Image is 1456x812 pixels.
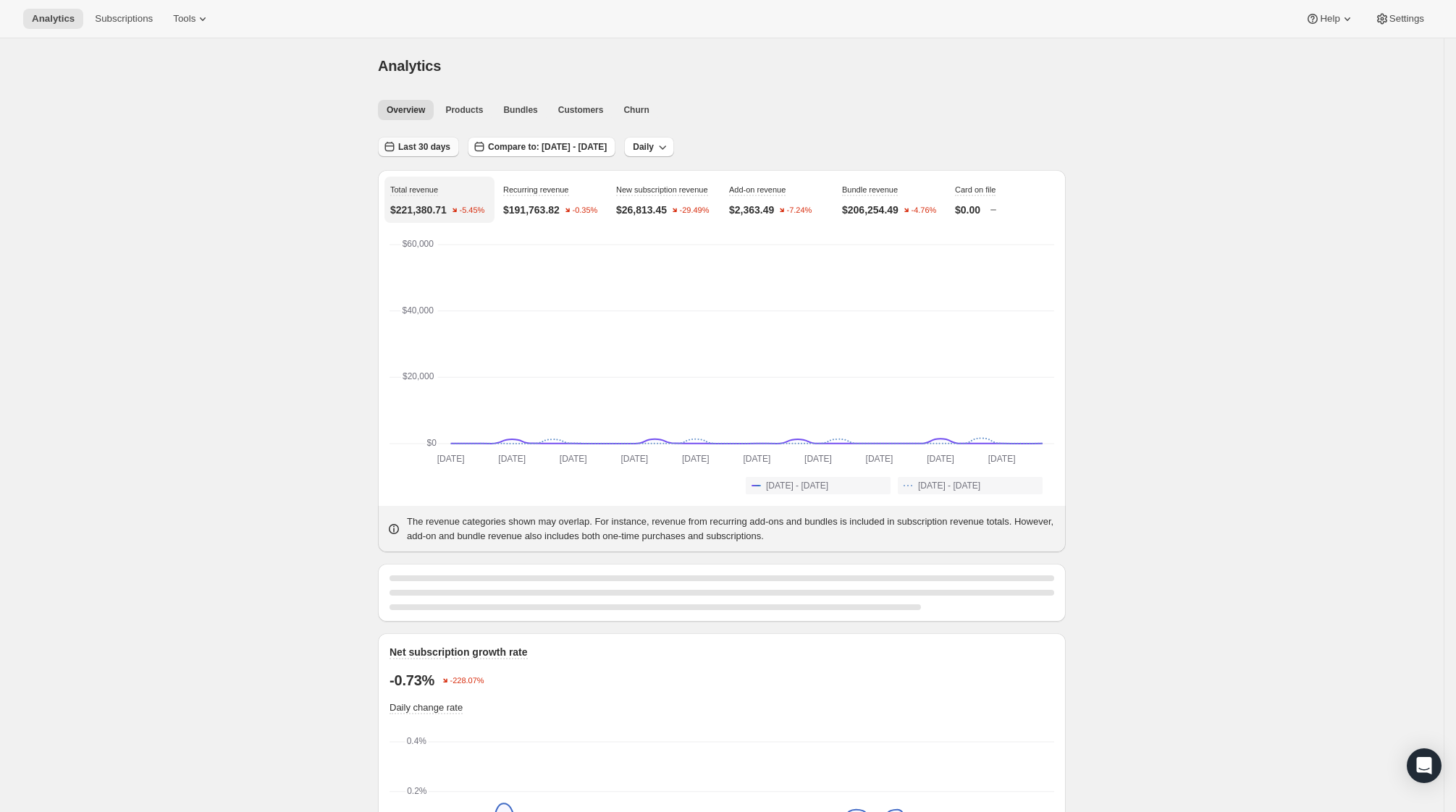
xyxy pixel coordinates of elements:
[842,185,898,194] span: Bundle revenue
[680,206,710,215] text: -29.49%
[682,454,710,464] text: [DATE]
[1320,13,1339,25] span: Help
[911,206,936,215] text: -4.76%
[927,454,954,464] text: [DATE]
[437,454,465,464] text: [DATE]
[616,203,667,217] p: $26,813.45
[787,206,812,215] text: -7.24%
[842,203,899,217] p: $206,254.49
[407,736,427,746] text: 0.4%
[624,137,674,157] button: Daily
[468,137,615,157] button: Compare to: [DATE] - [DATE]
[403,371,434,381] text: $20,000
[32,13,75,25] span: Analytics
[616,185,708,194] span: New subscription revenue
[378,137,459,157] button: Last 30 days
[620,454,648,464] text: [DATE]
[459,206,484,215] text: -5.45%
[173,13,195,25] span: Tools
[1297,9,1363,29] button: Help
[766,480,828,491] span: [DATE] - [DATE]
[378,58,441,74] span: Analytics
[988,454,1016,464] text: [DATE]
[744,454,771,464] text: [DATE]
[23,9,83,29] button: Analytics
[558,104,604,116] span: Customers
[427,438,437,448] text: $0
[503,185,569,194] span: Recurring revenue
[403,239,434,249] text: $60,000
[918,480,980,491] span: [DATE] - [DATE]
[407,786,427,796] text: 0.2%
[403,305,434,316] text: $40,000
[1407,748,1442,783] div: Open Intercom Messenger
[390,672,434,689] p: -0.73%
[804,454,832,464] text: [DATE]
[623,104,649,116] span: Churn
[445,104,483,116] span: Products
[729,185,786,194] span: Add-on revenue
[955,185,996,194] span: Card on file
[898,477,1043,494] button: [DATE] - [DATE]
[746,477,891,494] button: [DATE] - [DATE]
[407,515,1057,544] p: The revenue categories shown may overlap. For instance, revenue from recurring add-ons and bundle...
[95,13,153,25] span: Subscriptions
[390,185,438,194] span: Total revenue
[1366,9,1433,29] button: Settings
[164,9,219,29] button: Tools
[390,203,447,217] p: $221,380.71
[955,203,980,217] p: $0.00
[488,141,607,153] span: Compare to: [DATE] - [DATE]
[560,454,587,464] text: [DATE]
[503,104,537,116] span: Bundles
[390,646,528,658] span: Net subscription growth rate
[729,203,774,217] p: $2,363.49
[86,9,161,29] button: Subscriptions
[498,454,526,464] text: [DATE]
[1389,13,1424,25] span: Settings
[390,702,463,713] span: Daily change rate
[866,454,893,464] text: [DATE]
[387,104,425,116] span: Overview
[398,141,450,153] span: Last 30 days
[633,141,654,153] span: Daily
[572,206,597,215] text: -0.35%
[503,203,560,217] p: $191,763.82
[450,677,484,685] text: -228.07%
